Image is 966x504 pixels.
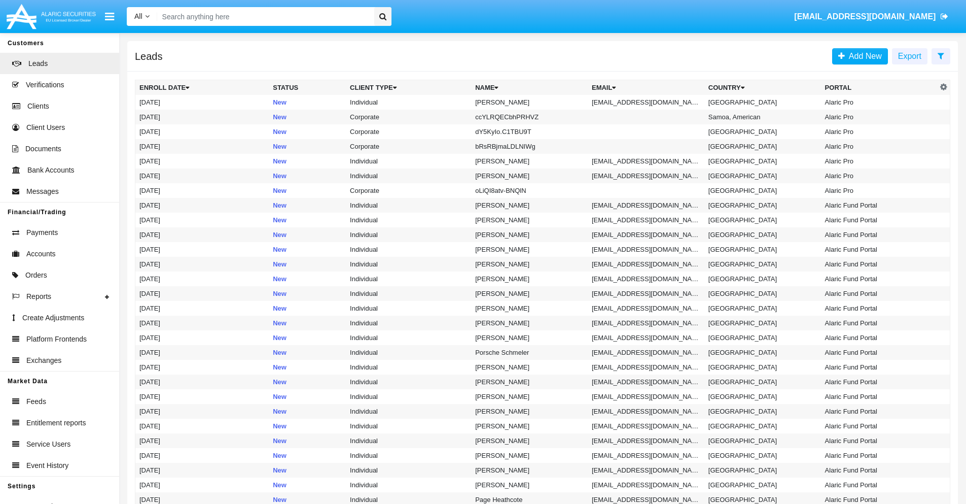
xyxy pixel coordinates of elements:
[821,360,938,375] td: Alaric Fund Portal
[26,396,46,407] span: Feeds
[25,270,47,281] span: Orders
[588,448,704,463] td: [EMAIL_ADDRESS][DOMAIN_NAME]
[26,418,86,428] span: Entitlement reports
[135,227,269,242] td: [DATE]
[704,286,821,301] td: [GEOGRAPHIC_DATA]
[821,404,938,419] td: Alaric Fund Portal
[704,345,821,360] td: [GEOGRAPHIC_DATA]
[346,345,471,360] td: Individual
[26,355,61,366] span: Exchanges
[27,101,49,112] span: Clients
[471,419,588,433] td: [PERSON_NAME]
[269,360,346,375] td: New
[135,242,269,257] td: [DATE]
[346,301,471,316] td: Individual
[821,242,938,257] td: Alaric Fund Portal
[588,286,704,301] td: [EMAIL_ADDRESS][DOMAIN_NAME]
[704,272,821,286] td: [GEOGRAPHIC_DATA]
[588,404,704,419] td: [EMAIL_ADDRESS][DOMAIN_NAME]
[269,95,346,110] td: New
[821,257,938,272] td: Alaric Fund Portal
[471,257,588,272] td: [PERSON_NAME]
[135,154,269,169] td: [DATE]
[471,154,588,169] td: [PERSON_NAME]
[346,286,471,301] td: Individual
[821,80,938,95] th: Portal
[845,52,882,60] span: Add New
[704,463,821,478] td: [GEOGRAPHIC_DATA]
[346,375,471,389] td: Individual
[471,448,588,463] td: [PERSON_NAME]
[269,301,346,316] td: New
[471,139,588,154] td: bRsRBjmaLDLNIWg
[26,186,59,197] span: Messages
[26,80,64,90] span: Verifications
[269,345,346,360] td: New
[704,419,821,433] td: [GEOGRAPHIC_DATA]
[346,198,471,213] td: Individual
[269,80,346,95] th: Status
[471,389,588,404] td: [PERSON_NAME]
[821,448,938,463] td: Alaric Fund Portal
[269,419,346,433] td: New
[704,110,821,124] td: Samoa, American
[821,286,938,301] td: Alaric Fund Portal
[346,389,471,404] td: Individual
[346,448,471,463] td: Individual
[471,124,588,139] td: dY5KyIo.C1TBU9T
[269,227,346,242] td: New
[588,198,704,213] td: [EMAIL_ADDRESS][DOMAIN_NAME]
[26,291,51,302] span: Reports
[588,272,704,286] td: [EMAIL_ADDRESS][DOMAIN_NAME]
[135,360,269,375] td: [DATE]
[5,2,97,31] img: Logo image
[135,257,269,272] td: [DATE]
[821,213,938,227] td: Alaric Fund Portal
[135,404,269,419] td: [DATE]
[135,316,269,330] td: [DATE]
[135,301,269,316] td: [DATE]
[269,124,346,139] td: New
[588,389,704,404] td: [EMAIL_ADDRESS][DOMAIN_NAME]
[269,404,346,419] td: New
[346,419,471,433] td: Individual
[135,419,269,433] td: [DATE]
[269,375,346,389] td: New
[704,213,821,227] td: [GEOGRAPHIC_DATA]
[269,183,346,198] td: New
[704,404,821,419] td: [GEOGRAPHIC_DATA]
[135,286,269,301] td: [DATE]
[269,110,346,124] td: New
[346,110,471,124] td: Corporate
[346,463,471,478] td: Individual
[471,198,588,213] td: [PERSON_NAME]
[588,227,704,242] td: [EMAIL_ADDRESS][DOMAIN_NAME]
[588,360,704,375] td: [EMAIL_ADDRESS][DOMAIN_NAME]
[269,389,346,404] td: New
[135,345,269,360] td: [DATE]
[821,330,938,345] td: Alaric Fund Portal
[135,433,269,448] td: [DATE]
[588,316,704,330] td: [EMAIL_ADDRESS][DOMAIN_NAME]
[821,198,938,213] td: Alaric Fund Portal
[135,95,269,110] td: [DATE]
[704,389,821,404] td: [GEOGRAPHIC_DATA]
[588,80,704,95] th: Email
[704,433,821,448] td: [GEOGRAPHIC_DATA]
[135,213,269,227] td: [DATE]
[821,345,938,360] td: Alaric Fund Portal
[135,198,269,213] td: [DATE]
[471,360,588,375] td: [PERSON_NAME]
[471,286,588,301] td: [PERSON_NAME]
[346,316,471,330] td: Individual
[821,375,938,389] td: Alaric Fund Portal
[588,154,704,169] td: [EMAIL_ADDRESS][DOMAIN_NAME]
[588,257,704,272] td: [EMAIL_ADDRESS][DOMAIN_NAME]
[471,316,588,330] td: [PERSON_NAME]
[790,3,953,31] a: [EMAIL_ADDRESS][DOMAIN_NAME]
[588,330,704,345] td: [EMAIL_ADDRESS][DOMAIN_NAME]
[135,169,269,183] td: [DATE]
[26,460,68,471] span: Event History
[704,360,821,375] td: [GEOGRAPHIC_DATA]
[471,478,588,492] td: [PERSON_NAME]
